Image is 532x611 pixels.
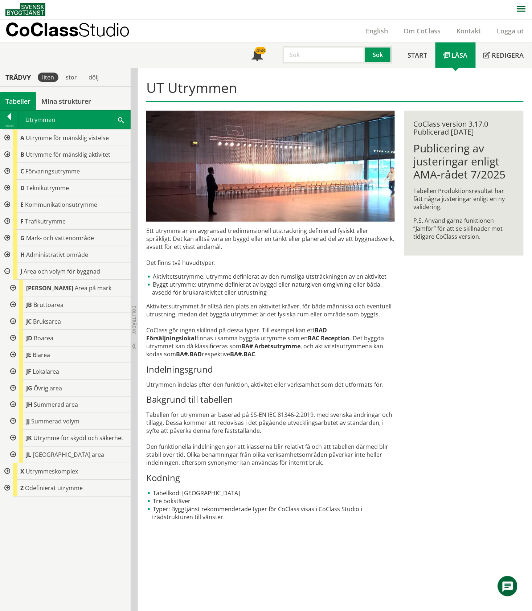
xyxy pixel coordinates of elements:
li: Tre bokstäver [146,497,395,505]
h3: Kodning [146,473,395,484]
li: Tabellkod: [GEOGRAPHIC_DATA] [146,489,395,497]
div: liten [38,73,58,82]
span: Bruttoarea [33,301,64,309]
div: 458 [255,47,266,54]
div: Utrymmen [19,111,130,129]
span: JK [26,434,32,442]
div: Trädvy [1,73,35,81]
strong: BA#.BAD [176,350,202,358]
span: Summerad volym [31,418,79,426]
span: Mark- och vattenområde [26,234,94,242]
span: Trafikutrymme [25,217,66,225]
span: Utrymme för mänsklig aktivitet [26,151,110,159]
span: JE [26,351,31,359]
a: Redigera [476,42,532,68]
span: [PERSON_NAME] [26,284,73,292]
div: dölj [84,73,103,82]
span: Förvaringsutrymme [25,167,80,175]
a: Kontakt [449,26,489,35]
a: Start [400,42,435,68]
div: CoClass version 3.17.0 Publicerad [DATE] [414,120,514,136]
span: Kommunikationsutrymme [25,201,97,209]
li: Aktivitetsutrymme: utrymme definierat av den rumsliga utsträckningen av en aktivitet [146,272,395,280]
span: X [20,468,24,476]
span: JG [26,384,32,392]
span: Redigera [492,51,524,60]
span: Z [20,484,24,492]
img: Svensk Byggtjänst [5,3,45,16]
input: Sök [283,46,365,63]
h3: Bakgrund till tabellen [146,394,395,405]
span: Sök i tabellen [118,116,124,123]
span: Notifikationer [251,50,263,62]
span: H [20,251,25,259]
a: Läsa [435,42,476,68]
a: Logga ut [489,26,532,35]
div: Ett utrymme är en avgränsad tredimensionell utsträckning definierad fysiskt eller språkligt. Det ... [146,227,395,538]
h1: Publicering av justeringar enligt AMA-rådet 7/2025 [414,142,514,181]
strong: BA#.BAC [230,350,255,358]
span: J [20,267,22,275]
li: Byggt utrymme: utrymme definierat av byggd eller naturgiven omgivning eller båda, avsedd för bruk... [146,280,395,296]
li: Typer: Byggtjänst rekommenderade typer för CoClass visas i CoClass Studio i trädstrukturen till v... [146,505,395,521]
span: Studio [78,19,130,40]
h1: UT Utrymmen [146,79,524,102]
span: JL [26,451,31,459]
strong: BAC Reception [308,334,350,342]
div: stor [61,73,81,82]
span: Summerad area [34,401,78,409]
a: CoClassStudio [5,20,145,42]
h3: Indelningsgrund [146,364,395,375]
span: Boarea [34,334,53,342]
div: Tillbaka [0,123,19,129]
span: Area på mark [75,284,111,292]
span: Utrymmeskomplex [26,468,78,476]
span: JJ [26,418,30,426]
span: A [20,134,24,142]
p: Tabellen Produktionsresultat har fått några justeringar enligt en ny validering. [414,187,514,211]
span: Teknikutrymme [26,184,69,192]
span: Dölj trädvy [131,305,137,334]
span: G [20,234,25,242]
span: Lokalarea [33,368,59,376]
button: Sök [365,46,392,63]
span: C [20,167,24,175]
strong: BA# Arbetsutrymme [241,342,300,350]
span: Läsa [452,51,468,60]
span: Bruksarea [33,317,61,325]
a: English [358,26,396,35]
span: Area och volym för byggnad [24,267,100,275]
img: utrymme.jpg [146,111,395,222]
span: JH [26,401,32,409]
span: JC [26,317,32,325]
span: JF [26,368,31,376]
strong: BAD Försäljningslokal [146,326,327,342]
p: CoClass [5,25,130,34]
p: P.S. Använd gärna funktionen ”Jämför” för att se skillnader mot tidigare CoClass version. [414,217,514,241]
span: E [20,201,24,209]
span: F [20,217,24,225]
span: Start [408,51,427,60]
span: D [20,184,25,192]
span: Odefinierat utrymme [25,484,83,492]
span: Övrig area [34,384,62,392]
span: B [20,151,24,159]
span: Administrativt område [26,251,88,259]
span: Biarea [33,351,50,359]
a: Om CoClass [396,26,449,35]
a: Mina strukturer [36,92,97,110]
span: Utrymme för skydd och säkerhet [33,434,123,442]
span: Utrymme för mänsklig vistelse [26,134,109,142]
span: JB [26,301,32,309]
span: [GEOGRAPHIC_DATA] area [33,451,104,459]
a: 458 [244,42,271,68]
span: JD [26,334,32,342]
